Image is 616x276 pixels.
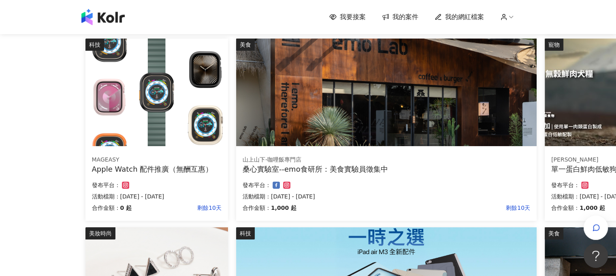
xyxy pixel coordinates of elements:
div: 桑心實驗室--emo食研所：美食實驗員徵集中 [243,164,530,174]
span: 我的案件 [392,13,418,22]
p: 1,000 起 [271,203,296,213]
div: 山上山下-咖哩飯專門店 [243,156,530,164]
p: 合作金額： [92,203,120,213]
span: 我要接案 [340,13,366,22]
iframe: Help Scout Beacon - Open [584,244,608,268]
div: Apple Watch 配件推廣（無酬互惠） [92,164,222,174]
div: 科技 [85,39,104,51]
p: 合作金額： [243,203,271,213]
p: 發布平台： [551,180,580,190]
p: 發布平台： [92,180,120,190]
p: 剩餘10天 [132,203,222,213]
p: 剩餘10天 [296,203,530,213]
p: 活動檔期：[DATE] - [DATE] [92,192,222,201]
div: 寵物 [545,39,563,51]
div: MAGEASY [92,156,222,164]
div: 科技 [236,227,255,239]
img: 情緒食光實驗計畫 [236,39,537,146]
p: 活動檔期：[DATE] - [DATE] [243,192,530,201]
p: 合作金額： [551,203,580,213]
p: 發布平台： [243,180,271,190]
span: 我的網紅檔案 [445,13,484,22]
a: 我的案件 [382,13,418,22]
div: 美食 [545,227,563,239]
a: 我要接案 [329,13,366,22]
img: logo [81,9,125,25]
a: 我的網紅檔案 [435,13,484,22]
p: 1,000 起 [580,203,605,213]
img: Apple Watch 全系列配件 [85,39,228,146]
p: 0 起 [120,203,132,213]
div: 美妝時尚 [85,227,115,239]
div: 美食 [236,39,255,51]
